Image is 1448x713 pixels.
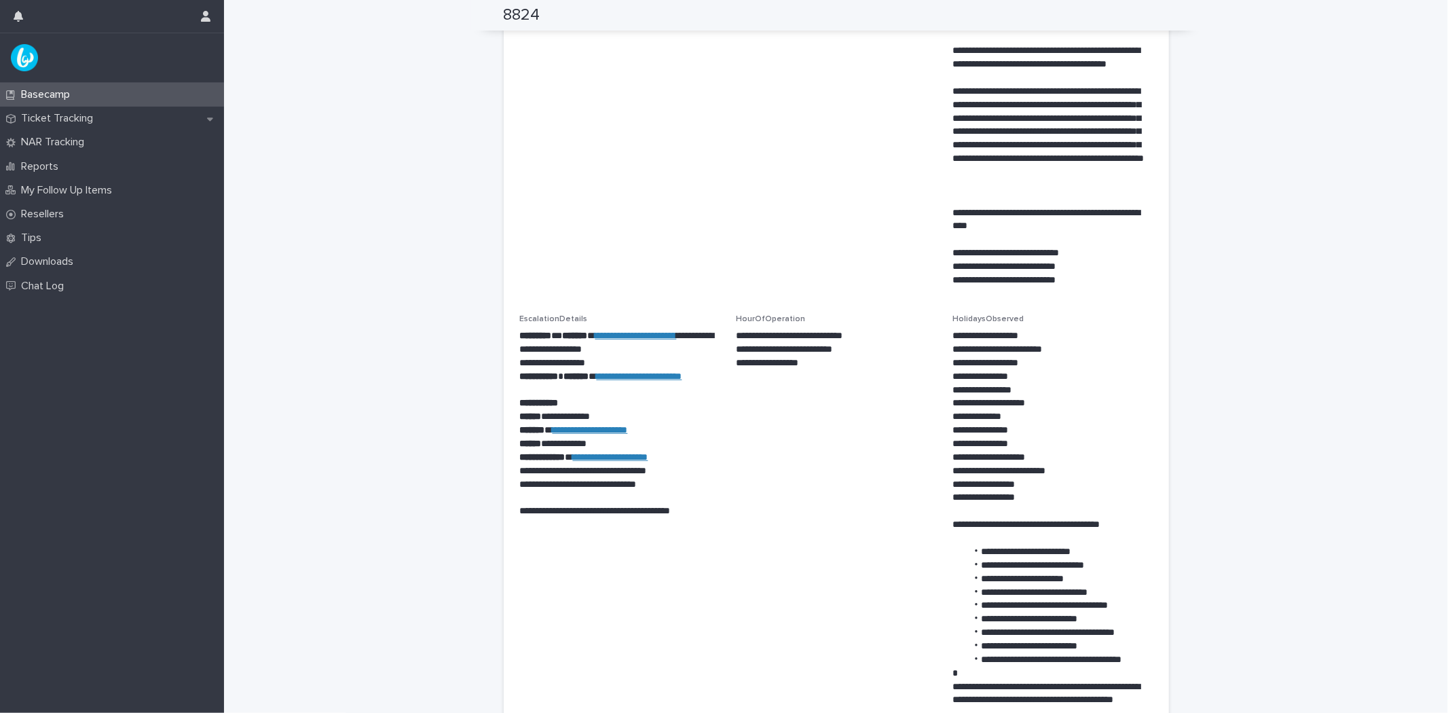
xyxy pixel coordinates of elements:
p: Ticket Tracking [16,112,104,125]
p: Downloads [16,255,84,268]
span: EscalationDetails [520,315,588,323]
p: Resellers [16,208,75,221]
span: HolidaysObserved [952,315,1024,323]
p: Chat Log [16,280,75,293]
p: Reports [16,160,69,173]
p: Tips [16,232,52,244]
p: Basecamp [16,88,81,101]
p: NAR Tracking [16,136,95,149]
img: UPKZpZA3RCu7zcH4nw8l [11,44,38,71]
span: HourOfOperation [736,315,805,323]
h2: 8824 [504,5,540,25]
p: My Follow Up Items [16,184,123,197]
